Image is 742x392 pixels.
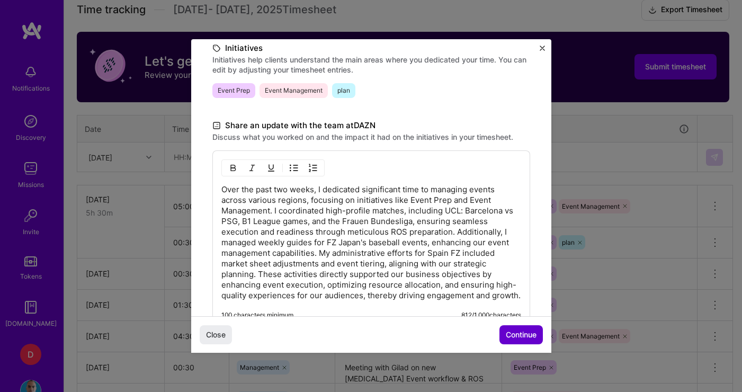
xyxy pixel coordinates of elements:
[221,311,293,319] div: 100 characters minimum
[282,162,283,174] img: Divider
[332,83,355,98] span: plan
[540,46,545,57] button: Close
[506,329,537,340] span: Continue
[212,42,530,55] label: Initiatives
[212,42,221,55] i: icon TagBlack
[309,164,317,172] img: OL
[200,325,232,344] button: Close
[290,164,298,172] img: UL
[212,55,530,75] label: Initiatives help clients understand the main areas where you dedicated your time. You can edit by...
[221,184,521,301] p: Over the past two weeks, I dedicated significant time to managing events across various regions, ...
[206,329,226,340] span: Close
[212,119,530,132] label: Share an update with the team at DAZN
[212,132,530,142] label: Discuss what you worked on and the impact it had on the initiatives in your timesheet.
[229,164,237,172] img: Bold
[212,83,255,98] span: Event Prep
[212,120,221,132] i: icon DocumentBlack
[260,83,328,98] span: Event Management
[248,164,256,172] img: Italic
[267,164,275,172] img: Underline
[499,325,543,344] button: Continue
[461,311,521,319] div: 812 / 1,000 characters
